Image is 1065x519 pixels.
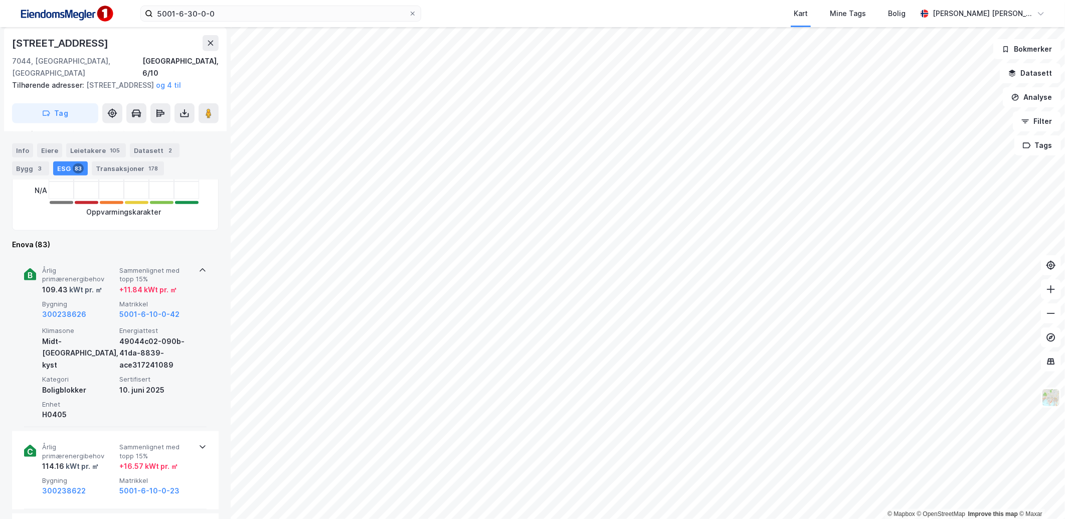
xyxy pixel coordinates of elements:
[119,476,193,485] span: Matrikkel
[1015,471,1065,519] div: Kontrollprogram for chat
[119,335,193,372] div: 49044c02-090b-41da-8839-ace317241089
[42,476,115,485] span: Bygning
[119,308,180,320] button: 5001-6-10-0-42
[42,300,115,308] span: Bygning
[73,163,84,174] div: 83
[119,284,177,296] div: + 11.84 kWt pr. ㎡
[42,326,115,335] span: Klimasone
[1041,388,1060,407] img: Z
[42,266,115,284] span: Årlig primærenergibehov
[42,284,102,296] div: 109.43
[119,300,193,308] span: Matrikkel
[53,161,88,176] div: ESG
[142,55,219,79] div: [GEOGRAPHIC_DATA], 6/10
[153,6,409,21] input: Søk på adresse, matrikkel, gårdeiere, leietakere eller personer
[87,206,161,218] div: Oppvarmingskarakter
[119,375,193,384] span: Sertifisert
[42,409,115,421] div: H0405
[108,145,122,155] div: 105
[887,510,915,517] a: Mapbox
[92,161,164,176] div: Transaksjoner
[12,35,110,51] div: [STREET_ADDRESS]
[12,239,219,251] div: Enova (83)
[119,485,180,497] button: 5001-6-10-0-23
[119,443,193,460] span: Sammenlignet med topp 15%
[68,284,102,296] div: kWt pr. ㎡
[35,182,47,199] div: N/A
[119,460,178,472] div: + 16.57 kWt pr. ㎡
[42,384,115,396] div: Boligblokker
[12,161,49,176] div: Bygg
[42,443,115,460] span: Årlig primærenergibehov
[1003,87,1061,107] button: Analyse
[64,460,99,472] div: kWt pr. ㎡
[165,145,175,155] div: 2
[1014,135,1061,155] button: Tags
[12,79,211,91] div: [STREET_ADDRESS]
[12,81,86,89] span: Tilhørende adresser:
[119,266,193,284] span: Sammenlignet med topp 15%
[1000,63,1061,83] button: Datasett
[794,8,808,20] div: Kart
[968,510,1018,517] a: Improve this map
[42,485,86,497] button: 300238622
[119,326,193,335] span: Energiattest
[37,143,62,157] div: Eiere
[42,460,99,472] div: 114.16
[146,163,160,174] div: 178
[35,163,45,174] div: 3
[12,55,142,79] div: 7044, [GEOGRAPHIC_DATA], [GEOGRAPHIC_DATA]
[888,8,906,20] div: Bolig
[1013,111,1061,131] button: Filter
[42,375,115,384] span: Kategori
[993,39,1061,59] button: Bokmerker
[933,8,1033,20] div: [PERSON_NAME] [PERSON_NAME]
[12,143,33,157] div: Info
[42,400,115,409] span: Enhet
[830,8,866,20] div: Mine Tags
[42,308,86,320] button: 300238626
[1015,471,1065,519] iframe: Chat Widget
[917,510,966,517] a: OpenStreetMap
[130,143,180,157] div: Datasett
[12,103,98,123] button: Tag
[66,143,126,157] div: Leietakere
[16,3,116,25] img: F4PB6Px+NJ5v8B7XTbfpPpyloAAAAASUVORK5CYII=
[42,335,115,372] div: Midt-[GEOGRAPHIC_DATA], kyst
[119,384,193,396] div: 10. juni 2025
